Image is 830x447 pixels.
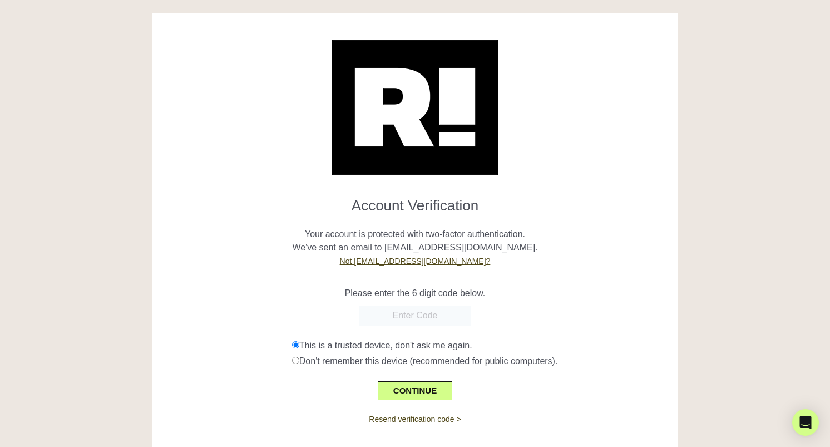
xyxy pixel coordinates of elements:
[378,381,452,400] button: CONTINUE
[369,415,461,424] a: Resend verification code >
[340,257,491,266] a: Not [EMAIL_ADDRESS][DOMAIN_NAME]?
[161,188,670,214] h1: Account Verification
[292,355,669,368] div: Don't remember this device (recommended for public computers).
[792,409,819,436] div: Open Intercom Messenger
[332,40,498,175] img: Retention.com
[359,306,471,326] input: Enter Code
[161,214,670,268] p: Your account is protected with two-factor authentication. We've sent an email to [EMAIL_ADDRESS][...
[292,339,669,352] div: This is a trusted device, don't ask me again.
[161,287,670,300] p: Please enter the 6 digit code below.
